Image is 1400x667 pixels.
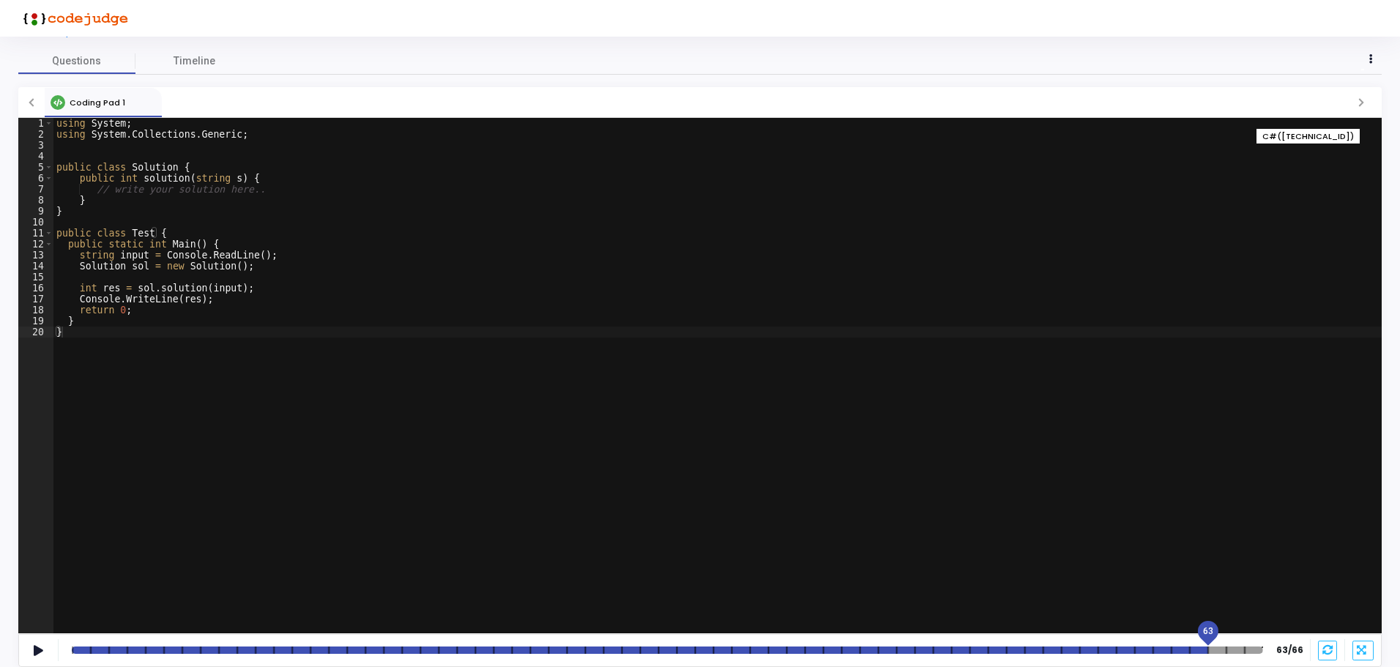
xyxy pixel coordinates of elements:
[18,305,53,316] div: 18
[18,272,53,283] div: 15
[18,206,53,217] div: 9
[18,261,53,272] div: 14
[18,53,135,69] span: Questions
[18,184,53,195] div: 7
[18,129,53,140] div: 2
[18,250,53,261] div: 13
[70,97,125,108] span: Coding Pad 1
[18,162,53,173] div: 5
[1276,644,1303,657] strong: 63/66
[18,239,53,250] div: 12
[18,28,100,37] a: View Description
[18,327,53,338] div: 20
[18,118,53,129] div: 1
[18,217,53,228] div: 10
[18,173,53,184] div: 6
[18,228,53,239] div: 11
[18,294,53,305] div: 17
[1262,130,1354,143] span: C#([TECHNICAL_ID])
[18,151,53,162] div: 4
[1202,625,1213,638] span: 63
[18,140,53,151] div: 3
[174,53,215,69] span: Timeline
[18,195,53,206] div: 8
[18,4,128,33] img: logo
[18,316,53,327] div: 19
[18,283,53,294] div: 16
